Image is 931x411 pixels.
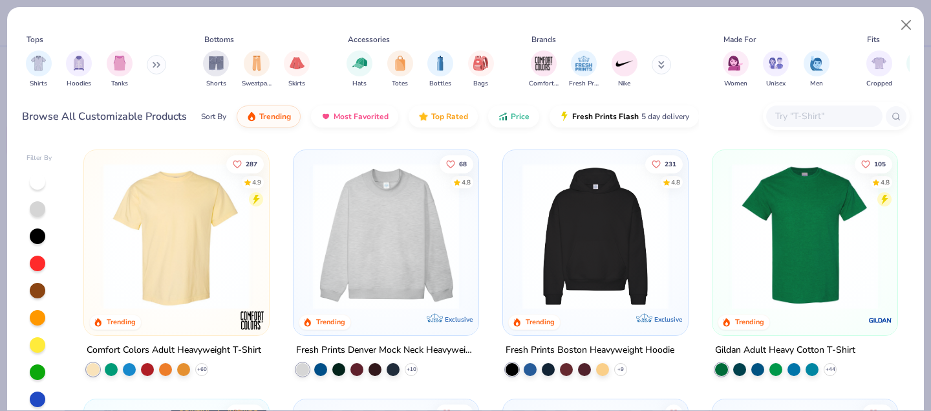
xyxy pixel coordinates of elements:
div: filter for Totes [387,50,413,89]
div: filter for Shirts [26,50,52,89]
span: Trending [259,111,291,122]
img: Hoodies Image [72,56,86,71]
span: Tanks [111,79,128,89]
span: Shorts [206,79,226,89]
button: filter button [468,50,494,89]
button: filter button [347,50,372,89]
button: Trending [237,106,301,128]
button: Close [894,13,919,38]
span: Hoodies [67,79,91,89]
img: Unisex Image [769,56,784,71]
button: filter button [26,50,52,89]
button: filter button [723,50,749,89]
span: Bags [473,79,488,89]
img: Sweatpants Image [250,56,264,71]
button: filter button [866,50,892,89]
div: Fresh Prints Boston Heavyweight Hoodie [506,342,674,359]
button: filter button [569,50,599,89]
button: Most Favorited [311,106,398,128]
span: Bottles [429,79,451,89]
div: filter for Men [804,50,829,89]
span: Fresh Prints [569,79,599,89]
button: filter button [242,50,272,89]
div: Fits [867,34,880,45]
img: f5d85501-0dbb-4ee4-b115-c08fa3845d83 [306,163,465,309]
span: Exclusive [654,315,682,324]
div: filter for Skirts [284,50,310,89]
img: Cropped Image [872,56,886,71]
img: a90f7c54-8796-4cb2-9d6e-4e9644cfe0fe [465,163,625,309]
span: + 60 [197,366,207,373]
span: Unisex [766,79,786,89]
img: Nike Image [615,54,634,73]
div: Tops [27,34,43,45]
img: most_fav.gif [321,111,331,122]
div: 4.8 [462,177,471,187]
div: Sort By [201,111,226,122]
div: filter for Unisex [763,50,789,89]
img: 029b8af0-80e6-406f-9fdc-fdf898547912 [97,163,256,309]
div: 4.9 [253,177,262,187]
span: + 9 [617,366,624,373]
div: filter for Shorts [203,50,229,89]
span: Skirts [288,79,305,89]
span: + 10 [407,366,416,373]
span: Most Favorited [334,111,389,122]
div: Browse All Customizable Products [22,109,187,124]
span: 231 [665,161,676,167]
img: Shorts Image [209,56,224,71]
div: filter for Nike [612,50,637,89]
span: Comfort Colors [529,79,559,89]
img: Women Image [728,56,743,71]
img: Skirts Image [290,56,305,71]
button: Like [440,155,473,173]
span: Nike [618,79,630,89]
div: filter for Women [723,50,749,89]
div: Fresh Prints Denver Mock Neck Heavyweight Sweatshirt [296,342,476,359]
img: trending.gif [246,111,257,122]
img: d4a37e75-5f2b-4aef-9a6e-23330c63bbc0 [674,163,833,309]
div: Bottoms [204,34,234,45]
button: Like [645,155,683,173]
span: 105 [874,161,886,167]
button: Price [488,106,539,128]
button: filter button [612,50,637,89]
span: Hats [352,79,367,89]
img: flash.gif [559,111,570,122]
div: Gildan Adult Heavy Cotton T-Shirt [715,342,855,359]
img: Gildan logo [867,307,893,333]
button: filter button [203,50,229,89]
div: Comfort Colors Adult Heavyweight T-Shirt [87,342,261,359]
img: Shirts Image [31,56,46,71]
button: filter button [66,50,92,89]
div: Brands [531,34,556,45]
span: + 44 [825,366,835,373]
img: Totes Image [393,56,407,71]
img: 91acfc32-fd48-4d6b-bdad-a4c1a30ac3fc [516,163,675,309]
span: Men [810,79,823,89]
span: Exclusive [445,315,473,324]
input: Try "T-Shirt" [774,109,873,124]
button: filter button [804,50,829,89]
button: Like [227,155,264,173]
div: filter for Cropped [866,50,892,89]
button: filter button [284,50,310,89]
img: Hats Image [352,56,367,71]
img: Bottles Image [433,56,447,71]
button: filter button [763,50,789,89]
button: filter button [387,50,413,89]
span: Cropped [866,79,892,89]
img: Comfort Colors Image [534,54,553,73]
span: Sweatpants [242,79,272,89]
span: 5 day delivery [641,109,689,124]
div: filter for Fresh Prints [569,50,599,89]
div: 4.8 [671,177,680,187]
img: db319196-8705-402d-8b46-62aaa07ed94f [725,163,884,309]
span: Women [724,79,747,89]
div: Made For [723,34,756,45]
div: filter for Sweatpants [242,50,272,89]
div: 4.8 [881,177,890,187]
span: Totes [392,79,408,89]
img: Men Image [809,56,824,71]
div: filter for Comfort Colors [529,50,559,89]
